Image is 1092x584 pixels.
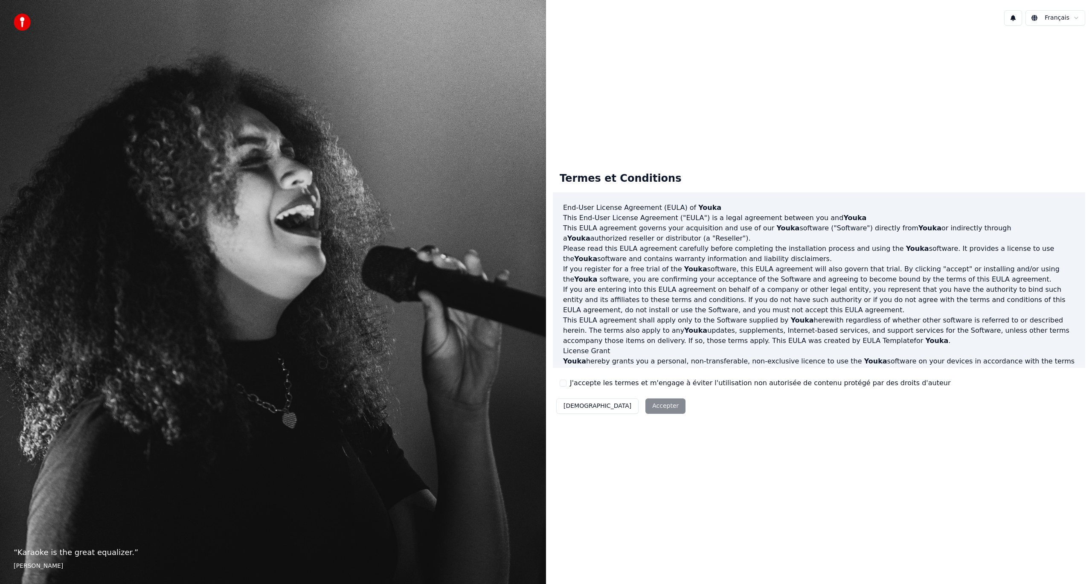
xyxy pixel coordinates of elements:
[563,264,1075,285] p: If you register for a free trial of the software, this EULA agreement will also govern that trial...
[563,357,586,365] span: Youka
[684,265,707,273] span: Youka
[563,223,1075,244] p: This EULA agreement governs your acquisition and use of our software ("Software") directly from o...
[570,378,950,388] label: J'accepte les termes et m'engage à éviter l'utilisation non autorisée de contenu protégé par des ...
[563,285,1075,315] p: If you are entering into this EULA agreement on behalf of a company or other legal entity, you re...
[563,203,1075,213] h3: End-User License Agreement (EULA) of
[14,14,31,31] img: youka
[553,165,688,192] div: Termes et Conditions
[574,275,597,283] span: Youka
[14,546,532,558] p: “ Karaoke is the great equalizer. ”
[556,398,639,414] button: [DEMOGRAPHIC_DATA]
[567,234,590,242] span: Youka
[864,357,887,365] span: Youka
[14,562,532,570] footer: [PERSON_NAME]
[698,203,721,212] span: Youka
[574,255,597,263] span: Youka
[684,326,707,334] span: Youka
[563,315,1075,346] p: This EULA agreement shall apply only to the Software supplied by herewith regardless of whether o...
[906,244,929,253] span: Youka
[563,244,1075,264] p: Please read this EULA agreement carefully before completing the installation process and using th...
[863,337,914,345] a: EULA Template
[776,224,799,232] span: Youka
[563,213,1075,223] p: This End-User License Agreement ("EULA") is a legal agreement between you and
[563,356,1075,377] p: hereby grants you a personal, non-transferable, non-exclusive licence to use the software on your...
[843,214,866,222] span: Youka
[925,337,948,345] span: Youka
[791,316,814,324] span: Youka
[563,346,1075,356] h3: License Grant
[918,224,941,232] span: Youka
